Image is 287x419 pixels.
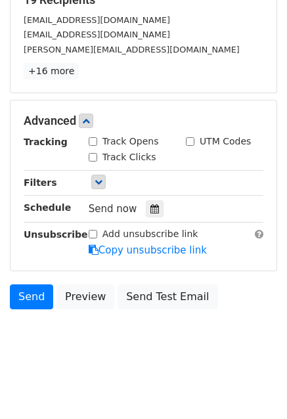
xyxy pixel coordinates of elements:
iframe: Chat Widget [221,356,287,419]
strong: Tracking [24,137,68,147]
small: [EMAIL_ADDRESS][DOMAIN_NAME] [24,15,170,25]
label: UTM Codes [200,135,251,148]
label: Add unsubscribe link [102,227,198,241]
small: [PERSON_NAME][EMAIL_ADDRESS][DOMAIN_NAME] [24,45,240,55]
strong: Unsubscribe [24,229,88,240]
span: Send now [89,203,137,215]
a: Copy unsubscribe link [89,244,207,256]
strong: Filters [24,177,57,188]
small: [EMAIL_ADDRESS][DOMAIN_NAME] [24,30,170,39]
strong: Schedule [24,202,71,213]
a: +16 more [24,63,79,79]
label: Track Opens [102,135,159,148]
label: Track Clicks [102,150,156,164]
a: Send [10,284,53,309]
h5: Advanced [24,114,263,128]
a: Preview [56,284,114,309]
a: Send Test Email [118,284,217,309]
